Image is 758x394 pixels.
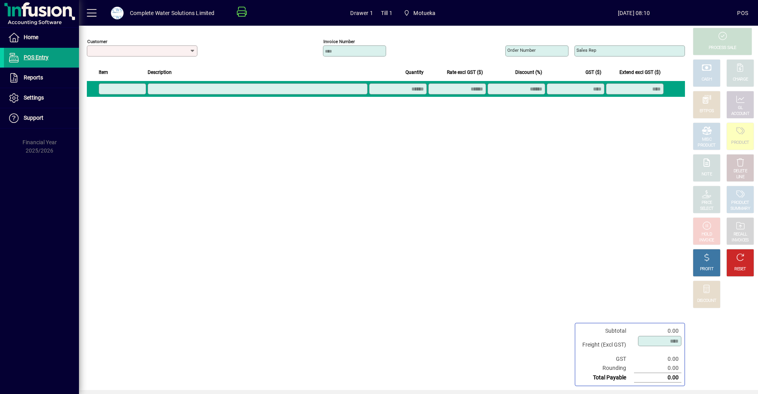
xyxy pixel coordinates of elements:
[4,108,79,128] a: Support
[709,45,736,51] div: PROCESS SALE
[634,354,681,364] td: 0.00
[447,68,483,77] span: Rate excl GST ($)
[578,373,634,383] td: Total Payable
[350,7,373,19] span: Drawer 1
[730,206,750,212] div: SUMMARY
[24,34,38,40] span: Home
[733,77,748,83] div: CHARGE
[24,54,49,60] span: POS Entry
[734,232,747,238] div: RECALL
[697,298,716,304] div: DISCOUNT
[4,28,79,47] a: Home
[731,111,749,117] div: ACCOUNT
[400,6,439,20] span: Motueka
[634,373,681,383] td: 0.00
[578,364,634,373] td: Rounding
[737,7,748,19] div: POS
[732,238,749,243] div: INVOICES
[413,7,435,19] span: Motueka
[87,39,107,44] mat-label: Customer
[515,68,542,77] span: Discount (%)
[700,108,714,114] div: EFTPOS
[381,7,392,19] span: Till 1
[698,143,715,149] div: PRODUCT
[619,68,660,77] span: Extend excl GST ($)
[4,68,79,88] a: Reports
[634,364,681,373] td: 0.00
[702,172,712,177] div: NOTE
[507,47,536,53] mat-label: Order number
[24,94,44,101] span: Settings
[148,68,172,77] span: Description
[323,39,355,44] mat-label: Invoice number
[130,7,215,19] div: Complete Water Solutions Limited
[24,115,43,121] span: Support
[702,77,712,83] div: CASH
[734,266,746,272] div: RESET
[634,326,681,336] td: 0.00
[702,232,712,238] div: HOLD
[105,6,130,20] button: Profile
[702,200,712,206] div: PRICE
[734,168,747,174] div: DELETE
[699,238,714,243] div: INVOICE
[578,326,634,336] td: Subtotal
[738,105,743,111] div: GL
[576,47,596,53] mat-label: Sales rep
[700,266,713,272] div: PROFIT
[731,140,749,146] div: PRODUCT
[585,68,601,77] span: GST ($)
[530,7,737,19] span: [DATE] 08:10
[702,137,711,143] div: MISC
[578,354,634,364] td: GST
[736,174,744,180] div: LINE
[4,88,79,108] a: Settings
[700,206,714,212] div: SELECT
[405,68,424,77] span: Quantity
[24,74,43,81] span: Reports
[99,68,108,77] span: Item
[578,336,634,354] td: Freight (Excl GST)
[731,200,749,206] div: PRODUCT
